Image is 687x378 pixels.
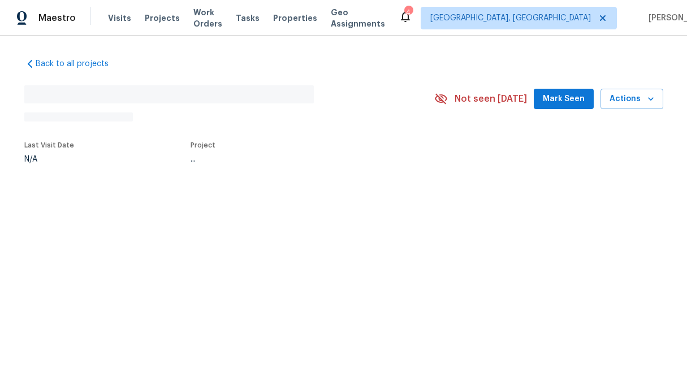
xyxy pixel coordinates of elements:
span: Not seen [DATE] [455,93,527,105]
button: Mark Seen [534,89,594,110]
span: Tasks [236,14,260,22]
span: Projects [145,12,180,24]
span: Project [191,142,215,149]
span: Actions [610,92,654,106]
span: Work Orders [193,7,222,29]
span: Visits [108,12,131,24]
a: Back to all projects [24,58,133,69]
span: Properties [273,12,317,24]
span: Maestro [38,12,76,24]
button: Actions [600,89,663,110]
span: Geo Assignments [331,7,385,29]
div: N/A [24,155,74,163]
span: Mark Seen [543,92,585,106]
div: ... [191,155,408,163]
div: 4 [404,7,412,18]
span: Last Visit Date [24,142,74,149]
span: [GEOGRAPHIC_DATA], [GEOGRAPHIC_DATA] [430,12,591,24]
